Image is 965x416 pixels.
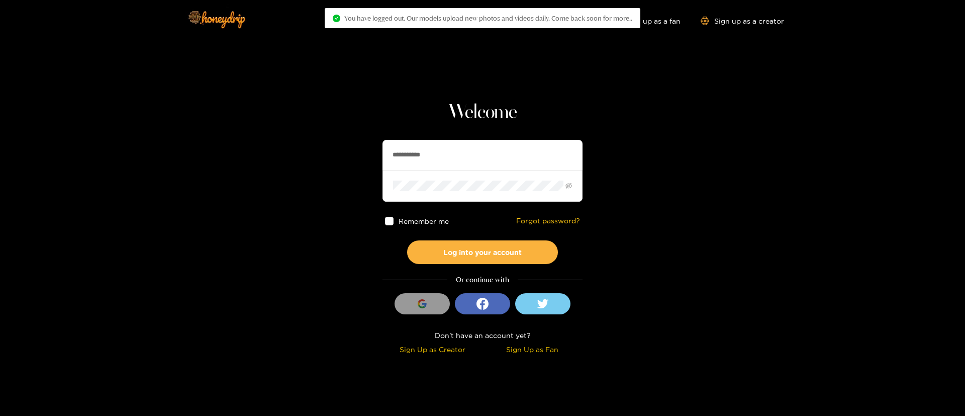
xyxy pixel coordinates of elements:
span: You have logged out. Our models upload new photos and videos daily. Come back soon for more.. [344,14,632,22]
span: Remember me [399,217,449,225]
a: Sign up as a fan [612,17,681,25]
span: eye-invisible [565,183,572,189]
div: Or continue with [382,274,583,286]
h1: Welcome [382,101,583,125]
div: Don't have an account yet? [382,329,583,341]
button: Log into your account [407,240,558,264]
div: Sign Up as Fan [485,344,580,355]
div: Sign Up as Creator [385,344,480,355]
a: Forgot password? [516,217,580,225]
a: Sign up as a creator [701,17,784,25]
span: check-circle [333,15,340,22]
